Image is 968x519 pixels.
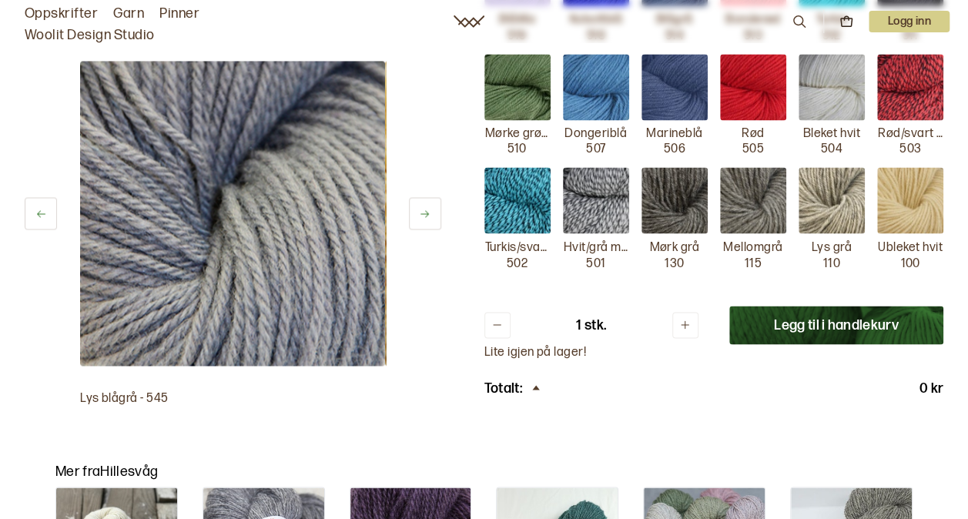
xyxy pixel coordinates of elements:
p: Rød [742,126,764,142]
p: 507 [586,142,605,158]
p: 115 [745,256,762,272]
a: Pinner [159,3,199,25]
div: Totalt: [484,379,544,397]
img: Rød [720,54,786,120]
a: Woolit [454,15,484,28]
p: Mer fra Hillesvåg [55,462,913,480]
img: Bleket hvit [799,54,865,120]
a: Oppskrifter [25,3,98,25]
a: Garn [113,3,144,25]
p: Hvit/grå molinert [564,239,628,256]
p: 503 [899,142,921,158]
img: Rød/svart molinert [877,54,943,120]
img: Ubleket hvit [877,167,943,233]
img: Mørke grønn [484,54,551,120]
button: Legg til i handlekurv [729,306,943,344]
img: Bilde av garn [385,61,690,366]
p: Lite igjen på lager! [484,344,944,360]
img: Marineblå [641,54,708,120]
p: Dongeriblå [564,126,627,142]
img: Lys grå [799,167,865,233]
img: Mellomgrå [720,167,786,233]
p: Mørk grå [649,239,699,256]
p: 110 [823,256,840,272]
button: User dropdown [869,11,950,32]
img: Bilde av garn [80,61,385,366]
p: 502 [507,256,528,272]
p: 510 [507,142,526,158]
p: 130 [665,256,684,272]
img: Dongeriblå [563,54,629,120]
p: Lys blågrå - 545 [80,390,386,407]
p: 505 [742,142,764,158]
p: 100 [900,256,919,272]
p: Bleket hvit [803,126,860,142]
p: Ubleket hvit [878,239,943,256]
p: Totalt: [484,379,522,397]
a: Woolit Design Studio [25,25,155,46]
p: Lys grå [812,239,852,256]
p: 501 [586,256,605,272]
p: 0 kr [919,379,943,397]
p: Turkis/svart molinert [485,239,550,256]
p: 1 stk. [576,316,606,334]
p: 506 [663,142,685,158]
p: Marineblå [646,126,702,142]
p: Mørke grønn [485,126,550,142]
p: Rød/svart molinert [878,126,943,142]
img: Turkis/svart molinert [484,167,551,233]
p: 504 [821,142,842,158]
p: Logg inn [869,11,950,32]
img: Hvit/grå molinert [563,167,629,233]
img: Mørk grå [641,167,708,233]
p: Mellomgrå [723,239,782,256]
